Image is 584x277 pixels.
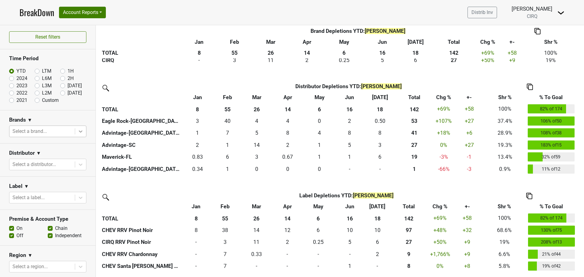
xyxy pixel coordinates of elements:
[484,127,526,139] td: 28.9%
[242,139,271,151] td: 13.75
[211,236,240,248] td: 3.001
[100,212,181,224] th: TOTAL
[291,56,322,64] div: 2
[335,201,364,212] th: Jun: activate to sort column ascending
[181,224,210,236] td: 7.504
[183,141,212,149] div: 2
[42,97,59,104] label: Custom
[218,56,251,64] div: 3
[290,55,324,66] td: 1.5
[452,201,482,212] th: +-: activate to sort column ascending
[243,165,270,173] div: 0
[9,117,26,123] h3: Brands
[305,117,334,125] div: 0
[484,115,526,127] td: 37.4%
[181,127,214,139] td: 1.33
[433,151,455,163] td: -3 %
[242,163,271,175] td: 0
[215,129,240,137] div: 7
[303,250,334,258] div: -
[391,226,426,234] div: 97
[214,81,484,92] th: Distributor Depletions YTD :
[390,236,428,248] th: 27.000
[243,117,270,125] div: 4
[19,6,54,19] a: BreakDown
[484,92,526,103] th: Shr %: activate to sort column ascending
[398,165,431,173] div: 1
[428,248,452,260] td: +1,766 %
[243,141,270,149] div: 14
[242,103,271,115] th: 26
[252,47,290,58] th: 26
[324,36,365,47] th: May: activate to sort column ascending
[100,201,181,212] th: &nbsp;: activate to sort column ascending
[337,141,363,149] div: 5
[243,153,270,161] div: 3
[456,117,482,125] div: +27
[500,56,524,64] div: +9
[214,92,242,103] th: Feb: activate to sort column ascending
[181,201,210,212] th: Jan: activate to sort column ascending
[181,47,217,58] th: 8
[273,212,301,224] th: 14
[9,55,86,62] h3: Time Period
[100,103,181,115] th: TOTAL
[241,226,272,234] div: 14
[365,248,390,260] td: 2
[324,47,365,58] th: 6
[214,103,242,115] th: 55
[336,226,363,234] div: 10
[454,238,481,246] div: +9
[303,238,334,246] div: 0.25
[242,151,271,163] td: 3
[454,250,481,258] div: +9
[275,238,300,246] div: 2
[525,55,576,66] td: 19%
[398,117,431,125] div: 53
[272,92,304,103] th: Apr: activate to sort column ascending
[68,68,74,75] label: 1H
[364,47,400,58] th: 16
[275,250,300,258] div: -
[337,153,363,161] div: 1
[100,192,110,202] img: filter
[428,201,452,212] th: Chg %: activate to sort column ascending
[273,129,302,137] div: 8
[215,153,240,161] div: 6
[398,141,431,149] div: 27
[214,163,242,175] td: 1
[304,151,335,163] td: 1.249
[304,115,335,127] td: 0
[456,141,482,149] div: +27
[484,151,526,163] td: 13.4%
[396,151,433,163] th: 19.085
[557,9,565,16] img: Dropdown Menu
[211,190,482,201] th: Label Depletions YTD :
[484,139,526,151] td: 19.3%
[241,250,272,258] div: 0.33
[364,163,396,175] td: 0
[275,226,300,234] div: 12
[290,36,324,47] th: Apr: activate to sort column ascending
[183,238,209,246] div: -
[273,165,302,173] div: 0
[482,236,526,248] td: 19%
[365,201,390,212] th: Jul: activate to sort column ascending
[211,201,240,212] th: Feb: activate to sort column ascending
[534,28,541,34] img: Copy to clipboard
[273,141,302,149] div: 2
[100,83,110,92] img: filter
[335,212,364,224] th: 16
[183,117,212,125] div: 3
[396,115,433,127] th: 53.080
[484,103,526,115] td: 100%
[456,129,482,137] div: +6
[183,250,209,258] div: -
[243,129,270,137] div: 5
[181,103,214,115] th: 8
[273,153,302,161] div: 0.67
[272,103,304,115] th: 14
[396,139,433,151] th: 27.420
[273,224,301,236] td: 12.346
[304,163,335,175] td: 0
